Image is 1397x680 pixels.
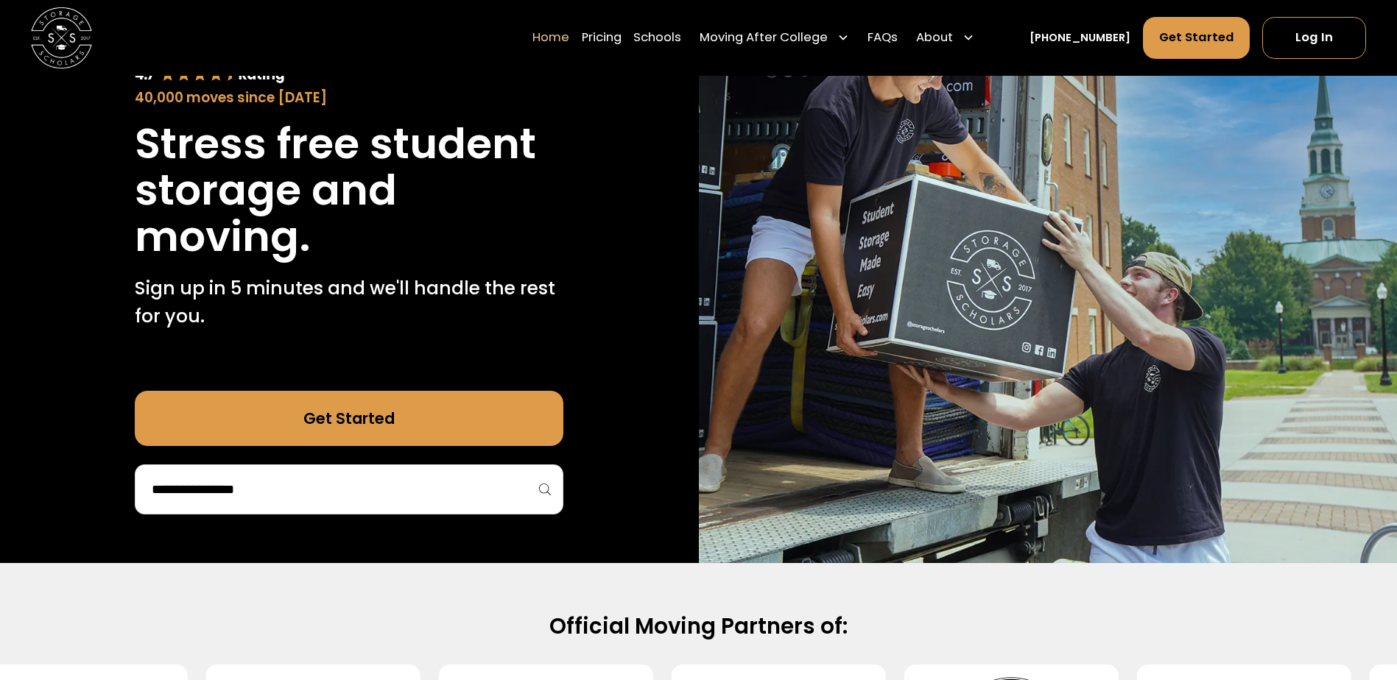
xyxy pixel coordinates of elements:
[582,17,622,60] a: Pricing
[633,17,681,60] a: Schools
[868,17,898,60] a: FAQs
[916,29,953,48] div: About
[1143,18,1250,59] a: Get Started
[700,29,828,48] div: Moving After College
[532,17,569,60] a: Home
[135,275,563,330] p: Sign up in 5 minutes and we'll handle the rest for you.
[31,7,92,68] img: Storage Scholars main logo
[135,121,563,260] h1: Stress free student storage and moving.
[135,391,563,446] a: Get Started
[1030,30,1130,46] a: [PHONE_NUMBER]
[1262,18,1366,59] a: Log In
[135,88,563,108] div: 40,000 moves since [DATE]
[910,17,981,60] div: About
[694,17,856,60] div: Moving After College
[208,612,1189,640] h2: Official Moving Partners of:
